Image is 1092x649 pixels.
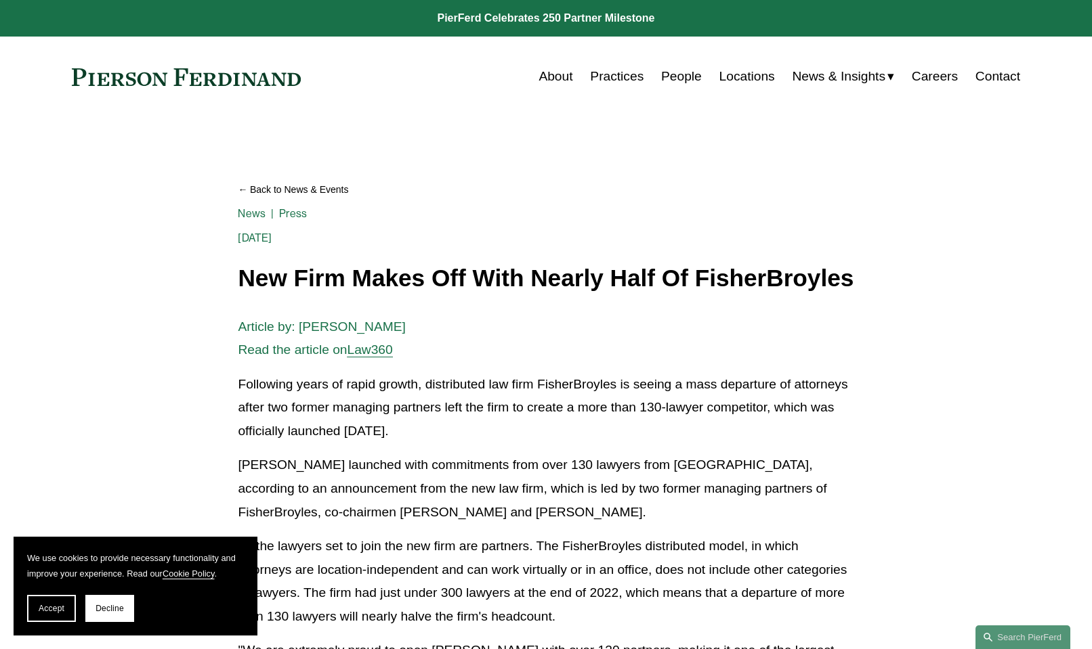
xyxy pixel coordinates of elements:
[27,595,76,622] button: Accept
[975,64,1020,89] a: Contact
[238,319,405,357] span: Article by: [PERSON_NAME] Read the article on
[238,207,266,220] a: News
[238,453,854,524] p: [PERSON_NAME] launched with commitments from over 130 lawyers from [GEOGRAPHIC_DATA], according t...
[912,64,958,89] a: Careers
[975,625,1070,649] a: Search this site
[39,604,64,613] span: Accept
[85,595,134,622] button: Decline
[539,64,572,89] a: About
[238,535,854,628] p: All the lawyers set to join the new firm are partners. The FisherBroyles distributed model, in wh...
[792,64,894,89] a: folder dropdown
[792,65,885,89] span: News & Insights
[96,604,124,613] span: Decline
[719,64,775,89] a: Locations
[238,373,854,443] p: Following years of rapid growth, distributed law firm FisherBroyles is seeing a mass departure of...
[14,537,257,635] section: Cookie banner
[661,64,702,89] a: People
[27,550,244,581] p: We use cookies to provide necessary functionality and improve your experience. Read our .
[238,231,272,244] span: [DATE]
[279,207,307,220] a: Press
[590,64,644,89] a: Practices
[163,568,215,579] a: Cookie Policy
[238,265,854,292] h1: New Firm Makes Off With Nearly Half Of FisherBroyles
[238,178,854,202] a: Back to News & Events
[347,342,392,357] a: Law360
